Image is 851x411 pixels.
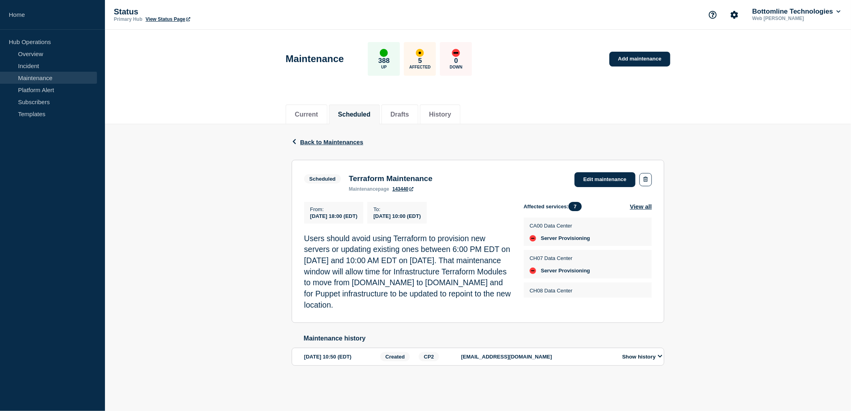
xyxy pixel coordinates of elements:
[145,16,190,22] a: View Status Page
[114,16,142,22] p: Primary Hub
[454,57,458,65] p: 0
[409,65,431,69] p: Affected
[286,53,344,64] h1: Maintenance
[429,111,451,118] button: History
[620,353,665,360] button: Show history
[380,352,410,361] span: Created
[304,234,513,309] span: Users should avoid using Terraform to provision new servers or updating existing ones between 6:0...
[530,223,590,229] p: CA00 Data Center
[530,288,590,294] p: CH08 Data Center
[338,111,371,118] button: Scheduled
[450,65,463,69] p: Down
[349,174,433,183] h3: Terraform Maintenance
[704,6,721,23] button: Support
[630,202,652,211] button: View all
[378,57,389,65] p: 388
[751,16,834,21] p: Web [PERSON_NAME]
[530,235,536,242] div: down
[349,186,378,192] span: maintenance
[310,213,357,219] span: [DATE] 18:00 (EDT)
[304,174,341,183] span: Scheduled
[726,6,743,23] button: Account settings
[569,202,582,211] span: 7
[530,255,590,261] p: CH07 Data Center
[419,352,439,361] span: CP2
[114,7,274,16] p: Status
[461,354,613,360] p: [EMAIL_ADDRESS][DOMAIN_NAME]
[575,172,635,187] a: Edit maintenance
[524,202,586,211] span: Affected services:
[292,139,363,145] button: Back to Maintenances
[541,235,590,242] span: Server Provisioning
[541,268,590,274] span: Server Provisioning
[391,111,409,118] button: Drafts
[751,8,842,16] button: Bottomline Technologies
[392,186,413,192] a: 143440
[609,52,670,66] a: Add maintenance
[530,268,536,274] div: down
[418,57,422,65] p: 5
[373,206,421,212] p: To :
[381,65,387,69] p: Up
[295,111,318,118] button: Current
[416,49,424,57] div: affected
[349,186,389,192] p: page
[380,49,388,57] div: up
[304,352,378,361] div: [DATE] 10:50 (EDT)
[310,206,357,212] p: From :
[300,139,363,145] span: Back to Maintenances
[373,213,421,219] span: [DATE] 10:00 (EDT)
[304,335,664,342] h2: Maintenance history
[452,49,460,57] div: down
